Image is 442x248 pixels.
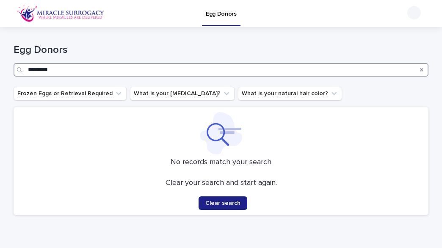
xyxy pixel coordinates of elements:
span: Clear search [205,200,240,206]
p: Clear your search and start again. [166,179,277,188]
button: Frozen Eggs or Retrieval Required [14,87,127,100]
button: What is your eye color? [130,87,235,100]
img: OiFFDOGZQuirLhrlO1ag [17,5,105,22]
button: Clear search [199,196,247,210]
button: What is your natural hair color? [238,87,342,100]
p: No records match your search [19,158,423,167]
h1: Egg Donors [14,44,428,56]
input: Search [14,63,428,77]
